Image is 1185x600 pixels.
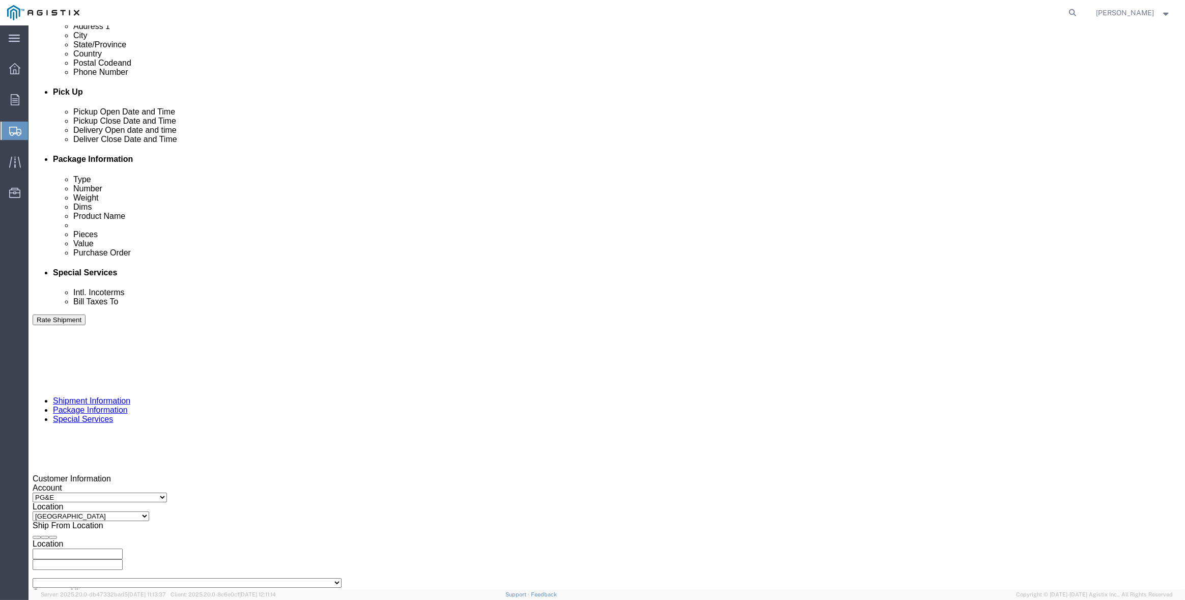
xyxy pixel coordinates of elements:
span: Chantelle Bower [1096,7,1154,18]
span: Copyright © [DATE]-[DATE] Agistix Inc., All Rights Reserved [1016,590,1173,599]
a: Support [505,591,531,597]
span: Client: 2025.20.0-8c6e0cf [171,591,276,597]
span: [DATE] 11:13:37 [128,591,166,597]
span: [DATE] 12:11:14 [239,591,276,597]
span: Server: 2025.20.0-db47332bad5 [41,591,166,597]
button: [PERSON_NAME] [1096,7,1171,19]
iframe: FS Legacy Container [29,25,1185,589]
img: logo [7,5,79,20]
a: Feedback [531,591,557,597]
